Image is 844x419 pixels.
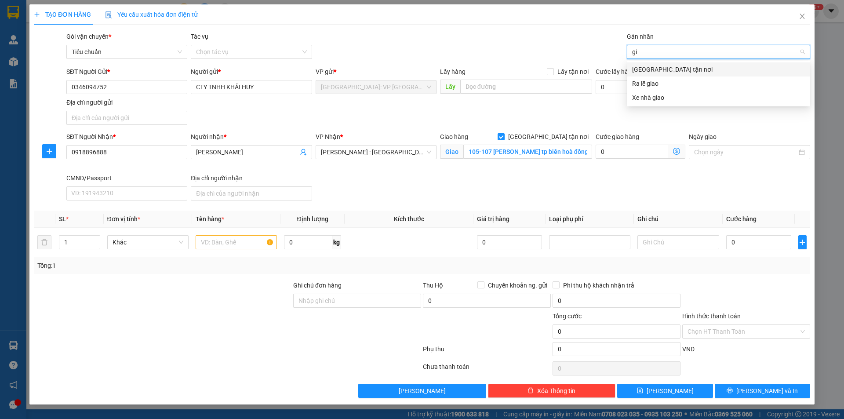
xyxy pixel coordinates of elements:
[715,384,810,398] button: printer[PERSON_NAME] và In
[423,282,443,289] span: Thu Hộ
[42,144,56,158] button: plus
[293,294,421,308] input: Ghi chú đơn hàng
[537,386,575,396] span: Xóa Thông tin
[647,386,694,396] span: [PERSON_NAME]
[191,67,312,77] div: Người gửi
[554,67,592,77] span: Lấy tận nơi
[627,33,654,40] label: Gán nhãn
[637,387,643,394] span: save
[617,384,713,398] button: save[PERSON_NAME]
[727,387,733,394] span: printer
[59,215,66,222] span: SL
[72,45,182,58] span: Tiêu chuẩn
[55,18,177,27] span: Ngày in phiếu: 12:55 ngày
[399,386,446,396] span: [PERSON_NAME]
[113,236,183,249] span: Khác
[321,146,431,159] span: Hồ Chí Minh : Kho Quận 12
[66,98,187,107] div: Địa chỉ người gửi
[297,215,328,222] span: Định lượng
[726,215,757,222] span: Cước hàng
[66,173,187,183] div: CMND/Passport
[627,62,810,77] div: Giao tận nơi
[527,387,534,394] span: delete
[34,11,91,18] span: TẠO ĐƠN HÀNG
[596,133,639,140] label: Cước giao hàng
[694,147,797,157] input: Ngày giao
[463,145,592,159] input: Giao tận nơi
[627,91,810,105] div: Xe nhà giao
[682,313,741,320] label: Hình thức thanh toán
[191,132,312,142] div: Người nhận
[632,47,639,57] input: Gán nhãn
[191,186,312,200] input: Địa chỉ của người nhận
[105,11,112,18] img: icon
[799,13,806,20] span: close
[546,211,634,228] th: Loại phụ phí
[196,215,224,222] span: Tên hàng
[4,30,67,45] span: [PHONE_NUMBER]
[293,282,342,289] label: Ghi chú đơn hàng
[24,30,47,37] strong: CSKH:
[316,67,437,77] div: VP gửi
[358,384,486,398] button: [PERSON_NAME]
[673,148,680,155] span: dollar-circle
[422,344,552,360] div: Phụ thu
[394,215,424,222] span: Kích thước
[440,68,466,75] span: Lấy hàng
[637,235,719,249] input: Ghi Chú
[440,80,460,94] span: Lấy
[484,281,551,290] span: Chuyển khoản ng. gửi
[634,211,722,228] th: Ghi chú
[66,67,187,77] div: SĐT Người Gửi
[321,80,431,94] span: Hà Nội: VP Tây Hồ
[632,93,805,102] div: Xe nhà giao
[37,235,51,249] button: delete
[682,346,695,353] span: VND
[505,132,592,142] span: [GEOGRAPHIC_DATA] tận nơi
[316,133,340,140] span: VP Nhận
[632,79,805,88] div: Ra lễ giao
[790,4,815,29] button: Close
[76,30,161,46] span: CÔNG TY TNHH CHUYỂN PHÁT NHANH BẢO AN
[191,173,312,183] div: Địa chỉ người nhận
[799,239,806,246] span: plus
[107,215,140,222] span: Đơn vị tính
[632,65,805,74] div: [GEOGRAPHIC_DATA] tận nơi
[477,215,509,222] span: Giá trị hàng
[66,111,187,125] input: Địa chỉ của người gửi
[66,33,111,40] span: Gói vận chuyển
[43,148,56,155] span: plus
[596,68,635,75] label: Cước lấy hàng
[4,53,135,65] span: Mã đơn: HNTH1509250004
[105,11,198,18] span: Yêu cầu xuất hóa đơn điện tử
[460,80,592,94] input: Dọc đường
[58,4,174,16] strong: PHIẾU DÁN LÊN HÀNG
[191,33,208,40] label: Tác vụ
[477,235,542,249] input: 0
[596,145,668,159] input: Cước giao hàng
[488,384,616,398] button: deleteXóa Thông tin
[736,386,798,396] span: [PERSON_NAME] và In
[37,261,326,270] div: Tổng: 1
[627,77,810,91] div: Ra lễ giao
[422,362,552,377] div: Chưa thanh toán
[66,132,187,142] div: SĐT Người Nhận
[798,235,807,249] button: plus
[596,80,685,94] input: Cước lấy hàng
[689,133,717,140] label: Ngày giao
[332,235,341,249] span: kg
[300,149,307,156] span: user-add
[440,133,468,140] span: Giao hàng
[196,235,277,249] input: VD: Bàn, Ghế
[553,313,582,320] span: Tổng cước
[440,145,463,159] span: Giao
[560,281,638,290] span: Phí thu hộ khách nhận trả
[34,11,40,18] span: plus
